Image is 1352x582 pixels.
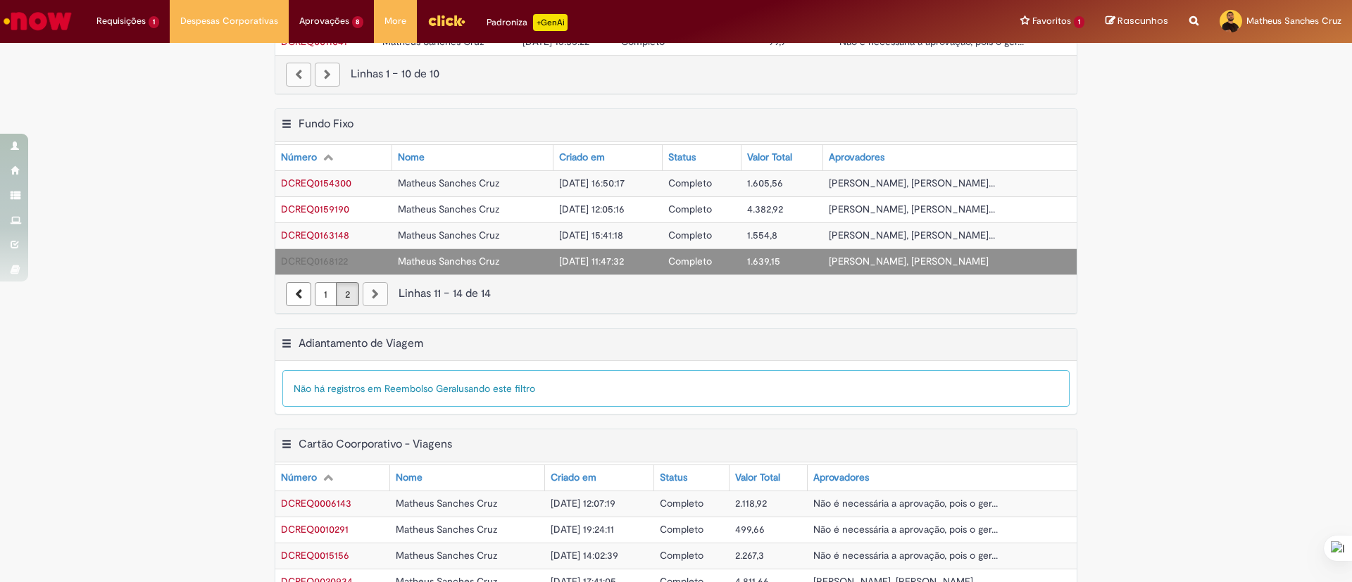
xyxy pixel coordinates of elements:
[829,255,989,267] span: [PERSON_NAME], [PERSON_NAME]
[336,282,359,306] a: Página 2
[660,497,703,510] span: Completo
[281,255,348,267] a: Abrir Registro: DCREQ0168122
[551,471,596,485] div: Criado em
[1074,16,1084,28] span: 1
[660,523,703,536] span: Completo
[813,497,998,510] span: Não é necessária a aprovação, pois o ger...
[149,16,159,28] span: 1
[396,471,423,485] div: Nome
[315,282,337,306] a: Página 1
[281,203,349,215] a: Abrir Registro: DCREQ0159190
[281,336,292,355] button: Adiantamento de Viagem Menu de contexto
[1118,14,1168,27] span: Rascunhos
[551,549,618,562] span: [DATE] 14:02:39
[281,437,292,455] button: Cartão Coorporativo - Viagens Menu de contexto
[813,523,998,536] span: Não é necessária a aprovação, pois o ger...
[352,16,364,28] span: 8
[281,497,351,510] span: DCREQ0006143
[299,14,349,28] span: Aprovações
[281,523,349,536] span: DCREQ0010291
[747,255,780,267] span: 1.639,15
[735,497,767,510] span: 2.118,92
[281,177,351,189] span: DCREQ0154300
[487,14,568,31] div: Padroniza
[281,177,351,189] a: Abrir Registro: DCREQ0154300
[398,177,499,189] span: Matheus Sanches Cruz
[668,177,712,189] span: Completo
[747,177,783,189] span: 1.605,56
[1,7,74,35] img: ServiceNow
[396,523,497,536] span: Matheus Sanches Cruz
[281,151,317,165] div: Número
[281,549,349,562] a: Abrir Registro: DCREQ0015156
[1246,15,1341,27] span: Matheus Sanches Cruz
[829,151,884,165] div: Aprovadores
[398,255,499,267] span: Matheus Sanches Cruz
[559,151,605,165] div: Criado em
[281,255,348,267] span: DCREQ0168122
[551,523,614,536] span: [DATE] 19:24:11
[813,549,998,562] span: Não é necessária a aprovação, pois o ger...
[559,229,623,241] span: [DATE] 15:41:18
[275,55,1077,94] nav: paginação
[747,203,783,215] span: 4.382,92
[281,549,349,562] span: DCREQ0015156
[533,14,568,31] p: +GenAi
[299,117,353,131] h2: Fundo Fixo
[1032,14,1071,28] span: Favoritos
[458,382,535,395] span: usando este filtro
[735,549,764,562] span: 2.267,3
[1106,15,1168,28] a: Rascunhos
[275,274,1077,313] nav: paginação
[551,497,615,510] span: [DATE] 12:07:19
[829,229,995,241] span: [PERSON_NAME], [PERSON_NAME]...
[282,370,1070,407] div: Não há registros em Reembolso Geral
[281,523,349,536] a: Abrir Registro: DCREQ0010291
[660,549,703,562] span: Completo
[559,203,625,215] span: [DATE] 12:05:16
[829,177,995,189] span: [PERSON_NAME], [PERSON_NAME]...
[299,437,452,451] h2: Cartão Coorporativo - Viagens
[286,66,1066,82] div: Linhas 1 − 10 de 10
[668,203,712,215] span: Completo
[281,497,351,510] a: Abrir Registro: DCREQ0006143
[668,255,712,267] span: Completo
[396,497,497,510] span: Matheus Sanches Cruz
[396,549,497,562] span: Matheus Sanches Cruz
[747,151,792,165] div: Valor Total
[286,286,1066,302] div: Linhas 11 − 14 de 14
[747,229,777,241] span: 1.554,8
[398,229,499,241] span: Matheus Sanches Cruz
[281,117,292,135] button: Fundo Fixo Menu de contexto
[668,151,696,165] div: Status
[427,10,465,31] img: click_logo_yellow_360x200.png
[286,282,311,306] a: Página anterior
[180,14,278,28] span: Despesas Corporativas
[735,523,765,536] span: 499,66
[559,177,625,189] span: [DATE] 16:50:17
[398,203,499,215] span: Matheus Sanches Cruz
[660,471,687,485] div: Status
[281,203,349,215] span: DCREQ0159190
[668,229,712,241] span: Completo
[813,471,869,485] div: Aprovadores
[96,14,146,28] span: Requisições
[829,203,995,215] span: [PERSON_NAME], [PERSON_NAME]...
[281,229,349,241] a: Abrir Registro: DCREQ0163148
[735,471,780,485] div: Valor Total
[299,336,423,350] h2: Adiantamento de Viagem
[281,471,317,485] div: Número
[398,151,425,165] div: Nome
[384,14,406,28] span: More
[559,255,624,267] span: [DATE] 11:47:32
[281,229,349,241] span: DCREQ0163148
